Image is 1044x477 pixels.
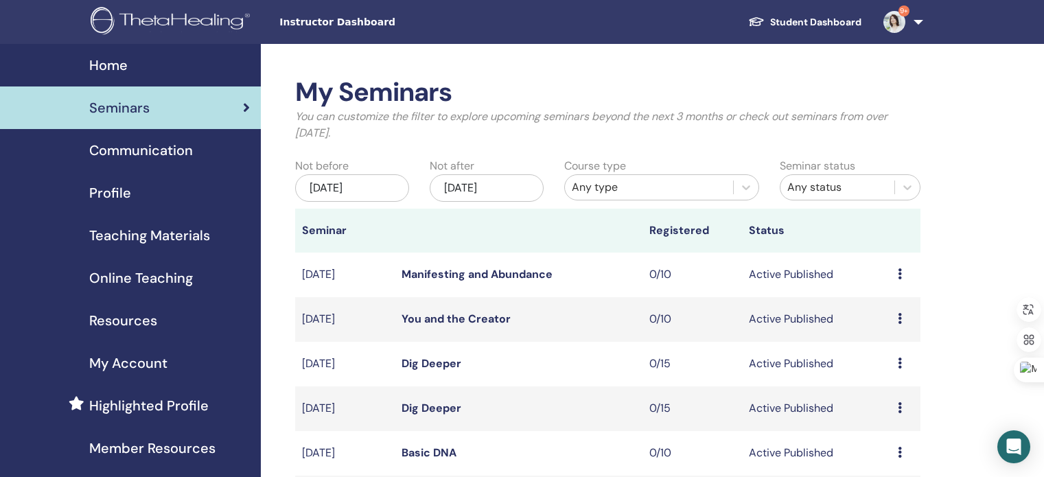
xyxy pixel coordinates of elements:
[642,297,742,342] td: 0/10
[295,386,395,431] td: [DATE]
[742,386,891,431] td: Active Published
[89,97,150,118] span: Seminars
[295,174,409,202] div: [DATE]
[295,77,920,108] h2: My Seminars
[89,183,131,203] span: Profile
[89,55,128,75] span: Home
[642,431,742,476] td: 0/10
[997,430,1030,463] div: Open Intercom Messenger
[742,342,891,386] td: Active Published
[402,267,553,281] a: Manifesting and Abundance
[295,431,395,476] td: [DATE]
[279,15,485,30] span: Instructor Dashboard
[91,7,255,38] img: logo.png
[402,401,461,415] a: Dig Deeper
[295,158,349,174] label: Not before
[89,140,193,161] span: Communication
[295,108,920,141] p: You can customize the filter to explore upcoming seminars beyond the next 3 months or check out s...
[402,445,456,460] a: Basic DNA
[642,253,742,297] td: 0/10
[430,174,544,202] div: [DATE]
[89,395,209,416] span: Highlighted Profile
[572,179,726,196] div: Any type
[89,268,193,288] span: Online Teaching
[642,209,742,253] th: Registered
[295,297,395,342] td: [DATE]
[742,431,891,476] td: Active Published
[642,342,742,386] td: 0/15
[402,312,511,326] a: You and the Creator
[89,353,167,373] span: My Account
[737,10,872,35] a: Student Dashboard
[742,253,891,297] td: Active Published
[89,438,216,458] span: Member Resources
[295,342,395,386] td: [DATE]
[748,16,765,27] img: graduation-cap-white.svg
[883,11,905,33] img: default.jpg
[787,179,888,196] div: Any status
[402,356,461,371] a: Dig Deeper
[295,209,395,253] th: Seminar
[89,310,157,331] span: Resources
[642,386,742,431] td: 0/15
[780,158,855,174] label: Seminar status
[898,5,909,16] span: 9+
[742,297,891,342] td: Active Published
[430,158,474,174] label: Not after
[742,209,891,253] th: Status
[89,225,210,246] span: Teaching Materials
[295,253,395,297] td: [DATE]
[564,158,626,174] label: Course type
